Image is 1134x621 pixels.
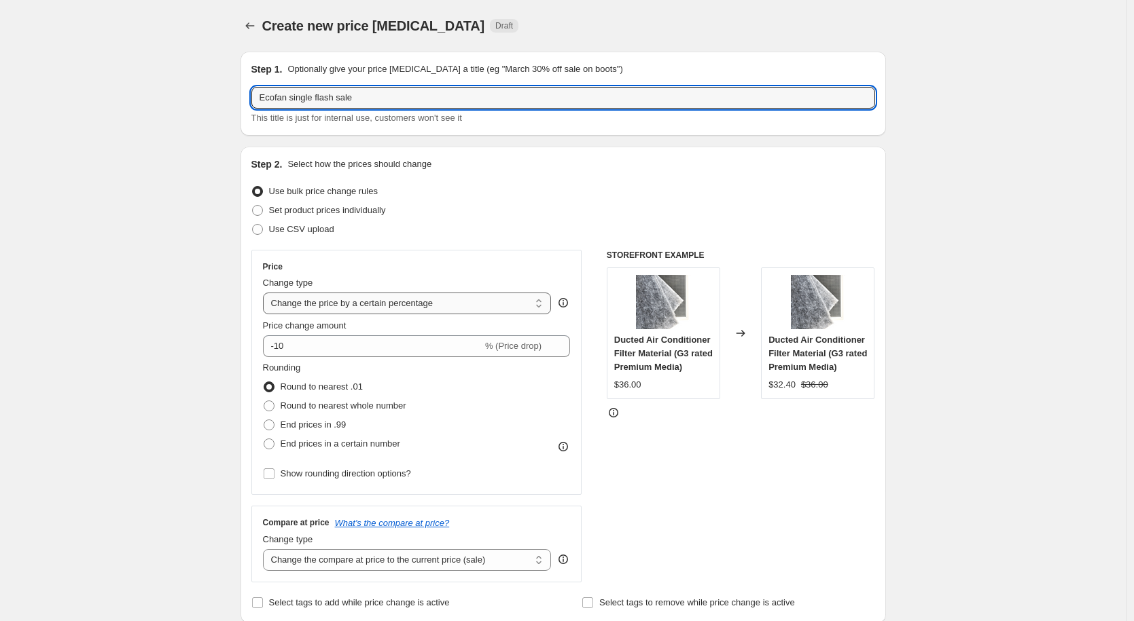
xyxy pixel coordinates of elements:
span: End prices in a certain number [281,438,400,449]
h6: STOREFRONT EXAMPLE [607,250,875,261]
strike: $36.00 [801,378,828,392]
span: Select tags to remove while price change is active [599,597,795,607]
input: 30% off holiday sale [251,87,875,109]
h2: Step 1. [251,62,283,76]
span: Ducted Air Conditioner Filter Material (G3 rated Premium Media) [768,335,867,372]
input: -15 [263,335,482,357]
span: This title is just for internal use, customers won't see it [251,113,462,123]
div: $32.40 [768,378,796,392]
span: Use CSV upload [269,224,334,234]
p: Select how the prices should change [287,157,431,171]
span: Round to nearest .01 [281,381,363,392]
span: Ducted Air Conditioner Filter Material (G3 rated Premium Media) [614,335,713,372]
div: help [556,296,570,309]
span: Show rounding direction options? [281,468,411,478]
span: End prices in .99 [281,419,347,430]
h3: Price [263,261,283,272]
span: % (Price drop) [485,341,542,351]
div: help [556,552,570,566]
span: Rounding [263,362,301,373]
button: What's the compare at price? [335,518,450,528]
span: Change type [263,534,313,544]
img: ducted-airconditioner-filter-media_80x.png [791,275,845,329]
div: $36.00 [614,378,641,392]
span: Change type [263,278,313,288]
span: Use bulk price change rules [269,186,378,196]
span: Draft [495,20,513,31]
p: Optionally give your price [MEDICAL_DATA] a title (eg "March 30% off sale on boots") [287,62,622,76]
span: Create new price [MEDICAL_DATA] [262,18,485,33]
span: Round to nearest whole number [281,400,406,411]
span: Set product prices individually [269,205,386,215]
h3: Compare at price [263,517,330,528]
button: Price change jobs [241,16,260,35]
h2: Step 2. [251,157,283,171]
span: Select tags to add while price change is active [269,597,450,607]
span: Price change amount [263,320,347,331]
img: ducted-airconditioner-filter-media_80x.png [636,275,690,329]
